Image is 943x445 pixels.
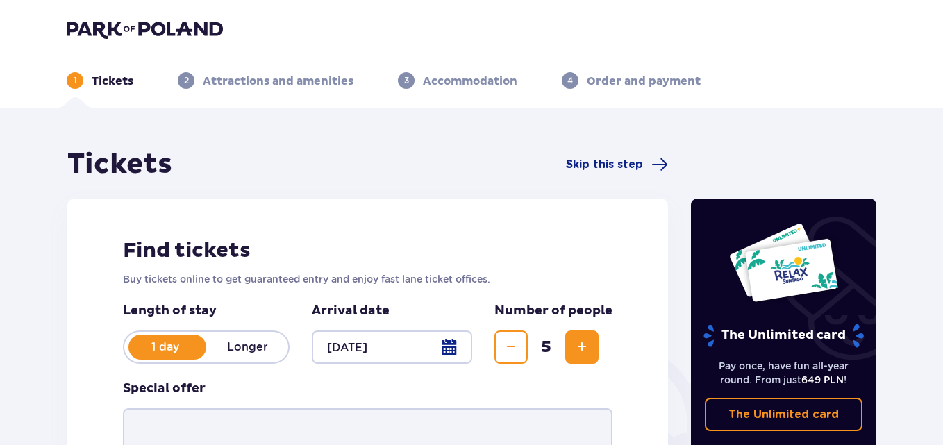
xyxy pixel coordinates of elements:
[67,147,172,182] h1: Tickets
[203,74,353,89] p: Attractions and amenities
[705,359,863,387] p: Pay once, have fun all-year round. From just !
[124,339,206,355] p: 1 day
[423,74,517,89] p: Accommodation
[67,72,133,89] div: 1Tickets
[184,74,189,87] p: 2
[123,303,290,319] p: Length of stay
[74,74,77,87] p: 1
[123,237,612,264] h2: Find tickets
[587,74,701,89] p: Order and payment
[567,74,573,87] p: 4
[728,407,839,422] p: The Unlimited card
[404,74,409,87] p: 3
[92,74,133,89] p: Tickets
[566,157,643,172] span: Skip this step
[178,72,353,89] div: 2Attractions and amenities
[705,398,863,431] a: The Unlimited card
[562,72,701,89] div: 4Order and payment
[67,19,223,39] img: Park of Poland logo
[398,72,517,89] div: 3Accommodation
[494,330,528,364] button: Decrease
[566,156,668,173] a: Skip this step
[206,339,288,355] p: Longer
[123,272,612,286] p: Buy tickets online to get guaranteed entry and enjoy fast lane ticket offices.
[312,303,390,319] p: Arrival date
[494,303,612,319] p: Number of people
[531,337,562,358] span: 5
[123,380,206,397] h3: Special offer
[565,330,599,364] button: Increase
[728,222,839,303] img: Two entry cards to Suntago with the word 'UNLIMITED RELAX', featuring a white background with tro...
[702,324,865,348] p: The Unlimited card
[801,374,844,385] span: 649 PLN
